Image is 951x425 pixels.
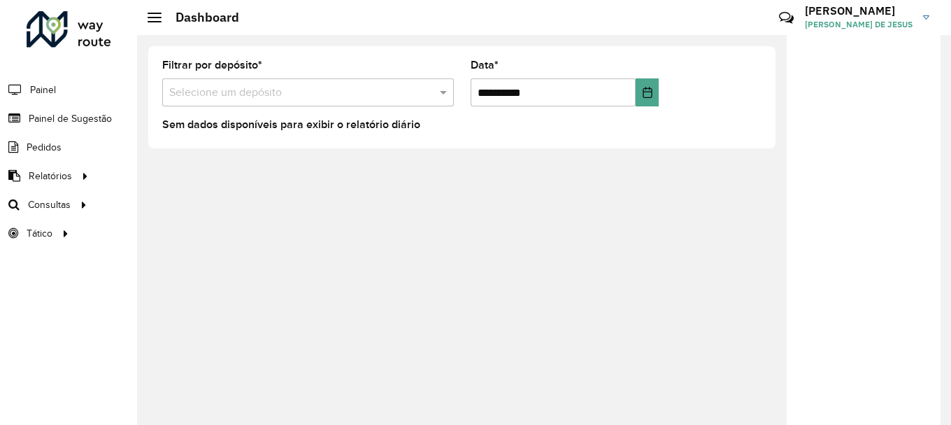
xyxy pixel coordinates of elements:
h3: [PERSON_NAME] [805,4,913,18]
span: Painel de Sugestão [29,111,112,126]
label: Data [471,57,499,74]
span: Relatórios [29,169,72,183]
label: Sem dados disponíveis para exibir o relatório diário [162,116,420,133]
span: Consultas [28,197,71,212]
span: [PERSON_NAME] DE JESUS [805,18,913,31]
a: Contato Rápido [771,3,801,33]
span: Tático [27,226,52,241]
span: Pedidos [27,140,62,155]
button: Choose Date [636,78,659,106]
label: Filtrar por depósito [162,57,262,74]
h2: Dashboard [162,10,239,25]
span: Painel [30,83,56,97]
